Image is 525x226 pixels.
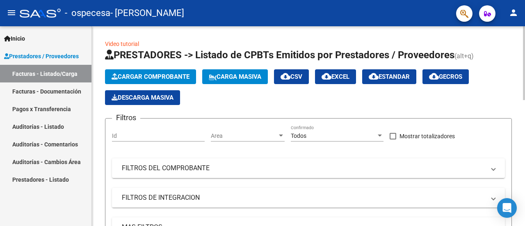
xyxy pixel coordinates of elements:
span: Todos [291,132,306,139]
span: (alt+q) [454,52,474,60]
h3: Filtros [112,112,140,123]
span: Mostrar totalizadores [399,131,455,141]
span: PRESTADORES -> Listado de CPBTs Emitidos por Prestadores / Proveedores [105,49,454,61]
mat-icon: menu [7,8,16,18]
mat-icon: cloud_download [322,71,331,81]
button: CSV [274,69,309,84]
button: Carga Masiva [202,69,268,84]
mat-icon: cloud_download [429,71,439,81]
app-download-masive: Descarga masiva de comprobantes (adjuntos) [105,90,180,105]
button: Gecros [422,69,469,84]
span: - ospecesa [65,4,110,22]
div: Open Intercom Messenger [497,198,517,218]
mat-icon: cloud_download [281,71,290,81]
span: Prestadores / Proveedores [4,52,79,61]
mat-panel-title: FILTROS DE INTEGRACION [122,193,485,202]
mat-expansion-panel-header: FILTROS DE INTEGRACION [112,188,505,208]
mat-panel-title: FILTROS DEL COMPROBANTE [122,164,485,173]
button: Estandar [362,69,416,84]
span: Descarga Masiva [112,94,173,101]
mat-icon: person [509,8,518,18]
span: Carga Masiva [209,73,261,80]
span: Area [211,132,277,139]
mat-expansion-panel-header: FILTROS DEL COMPROBANTE [112,158,505,178]
span: Gecros [429,73,462,80]
button: Cargar Comprobante [105,69,196,84]
span: Estandar [369,73,410,80]
span: EXCEL [322,73,349,80]
mat-icon: cloud_download [369,71,379,81]
span: - [PERSON_NAME] [110,4,184,22]
span: Inicio [4,34,25,43]
span: Cargar Comprobante [112,73,189,80]
button: EXCEL [315,69,356,84]
button: Descarga Masiva [105,90,180,105]
a: Video tutorial [105,41,139,47]
span: CSV [281,73,302,80]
